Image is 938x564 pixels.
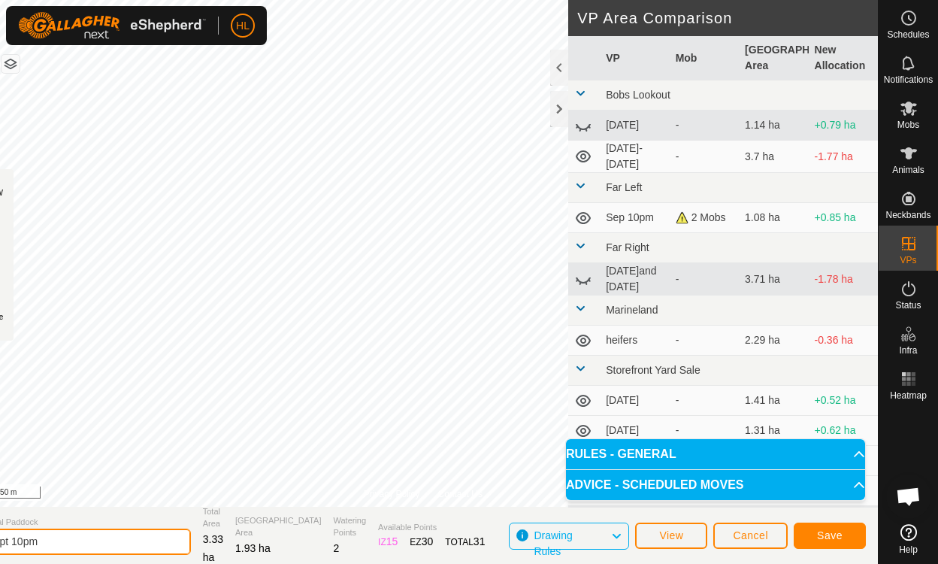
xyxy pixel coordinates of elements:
[890,391,927,400] span: Heatmap
[606,304,658,316] span: Marineland
[659,529,683,541] span: View
[422,535,434,547] span: 30
[809,141,878,173] td: -1.77 ha
[18,12,206,39] img: Gallagher Logo
[739,111,808,141] td: 1.14 ha
[600,203,669,233] td: Sep 10pm
[606,89,670,101] span: Bobs Lookout
[817,529,843,541] span: Save
[884,75,933,84] span: Notifications
[899,545,918,554] span: Help
[879,518,938,560] a: Help
[887,30,929,39] span: Schedules
[809,326,878,356] td: -0.36 ha
[203,533,223,563] span: 3.33 ha
[899,346,917,355] span: Infra
[606,364,700,376] span: Storefront Yard Sale
[606,241,649,253] span: Far Right
[635,523,707,549] button: View
[474,535,486,547] span: 31
[676,149,733,165] div: -
[809,36,878,80] th: New Allocation
[739,141,808,173] td: 3.7 ha
[670,36,739,80] th: Mob
[733,529,768,541] span: Cancel
[235,514,322,539] span: [GEOGRAPHIC_DATA] Area
[600,386,669,416] td: [DATE]
[2,55,20,73] button: Map Layers
[566,470,865,500] p-accordion-header: ADVICE - SCHEDULED MOVES
[334,542,340,554] span: 2
[600,111,669,141] td: [DATE]
[794,523,866,549] button: Save
[676,271,733,287] div: -
[809,416,878,446] td: +0.62 ha
[334,514,367,539] span: Watering Points
[410,534,433,550] div: EZ
[364,487,420,501] a: Privacy Policy
[606,181,642,193] span: Far Left
[600,416,669,446] td: [DATE]
[885,211,930,220] span: Neckbands
[203,505,223,530] span: Total Area
[438,487,483,501] a: Contact Us
[236,18,250,34] span: HL
[445,534,485,550] div: TOTAL
[600,263,669,296] td: [DATE]and [DATE]
[386,535,398,547] span: 15
[235,542,271,554] span: 1.93 ha
[739,416,808,446] td: 1.31 ha
[676,210,733,226] div: 2 Mobs
[713,523,788,549] button: Cancel
[900,256,916,265] span: VPs
[600,326,669,356] td: heifers
[566,448,676,460] span: RULES - GENERAL
[566,479,743,491] span: ADVICE - SCHEDULED MOVES
[577,9,878,27] h2: VP Area Comparison
[809,263,878,296] td: -1.78 ha
[809,386,878,416] td: +0.52 ha
[534,529,572,557] span: Drawing Rules
[895,301,921,310] span: Status
[566,439,865,469] p-accordion-header: RULES - GENERAL
[600,141,669,173] td: [DATE]-[DATE]
[809,203,878,233] td: +0.85 ha
[676,423,733,438] div: -
[886,474,931,519] div: Open chat
[600,36,669,80] th: VP
[378,521,485,534] span: Available Points
[892,165,924,174] span: Animals
[676,332,733,348] div: -
[676,117,733,133] div: -
[378,534,398,550] div: IZ
[739,326,808,356] td: 2.29 ha
[897,120,919,129] span: Mobs
[809,111,878,141] td: +0.79 ha
[739,203,808,233] td: 1.08 ha
[739,386,808,416] td: 1.41 ha
[739,263,808,296] td: 3.71 ha
[676,393,733,408] div: -
[739,36,808,80] th: [GEOGRAPHIC_DATA] Area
